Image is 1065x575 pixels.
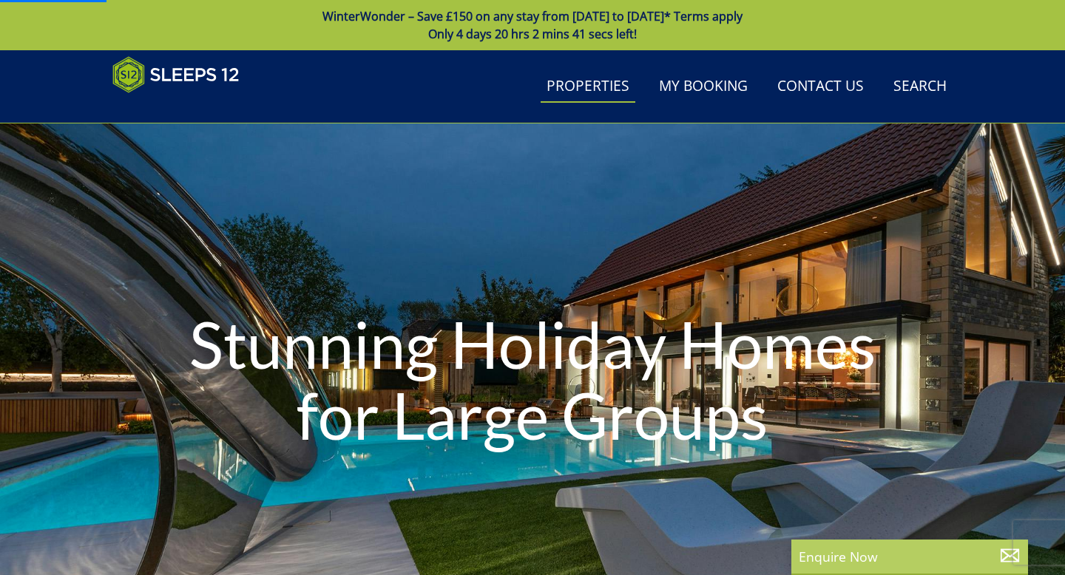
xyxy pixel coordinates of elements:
[112,56,240,93] img: Sleeps 12
[541,70,635,103] a: Properties
[428,26,637,42] span: Only 4 days 20 hrs 2 mins 41 secs left!
[887,70,953,103] a: Search
[105,102,260,115] iframe: Customer reviews powered by Trustpilot
[160,279,905,479] h1: Stunning Holiday Homes for Large Groups
[799,547,1021,566] p: Enquire Now
[771,70,870,103] a: Contact Us
[653,70,754,103] a: My Booking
